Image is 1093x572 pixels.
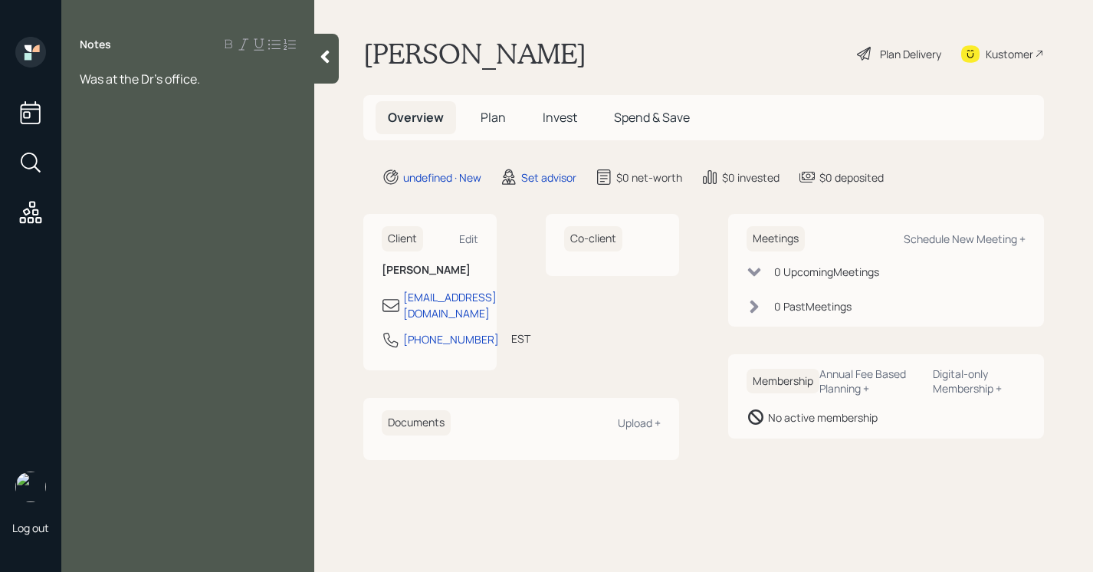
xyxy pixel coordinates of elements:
h6: [PERSON_NAME] [382,264,478,277]
div: $0 deposited [819,169,884,186]
span: Was at the Dr's office. [80,71,200,87]
img: retirable_logo.png [15,472,46,502]
h6: Client [382,226,423,251]
div: Kustomer [986,46,1033,62]
div: 0 Upcoming Meeting s [774,264,879,280]
div: 0 Past Meeting s [774,298,852,314]
div: Edit [459,232,478,246]
div: Log out [12,521,49,535]
div: Annual Fee Based Planning + [819,367,921,396]
span: Overview [388,109,444,126]
div: Digital-only Membership + [933,367,1026,396]
h6: Meetings [747,226,805,251]
div: Set advisor [521,169,576,186]
h6: Co-client [564,226,622,251]
div: $0 net-worth [616,169,682,186]
span: Spend & Save [614,109,690,126]
div: [EMAIL_ADDRESS][DOMAIN_NAME] [403,289,497,321]
div: [PHONE_NUMBER] [403,331,499,347]
div: EST [511,330,530,347]
div: Upload + [618,416,661,430]
label: Notes [80,37,111,52]
div: Plan Delivery [880,46,941,62]
span: Invest [543,109,577,126]
h6: Membership [747,369,819,394]
span: Plan [481,109,506,126]
div: $0 invested [722,169,780,186]
h6: Documents [382,410,451,436]
h1: [PERSON_NAME] [363,37,586,71]
div: Schedule New Meeting + [904,232,1026,246]
div: No active membership [768,409,878,426]
div: undefined · New [403,169,481,186]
